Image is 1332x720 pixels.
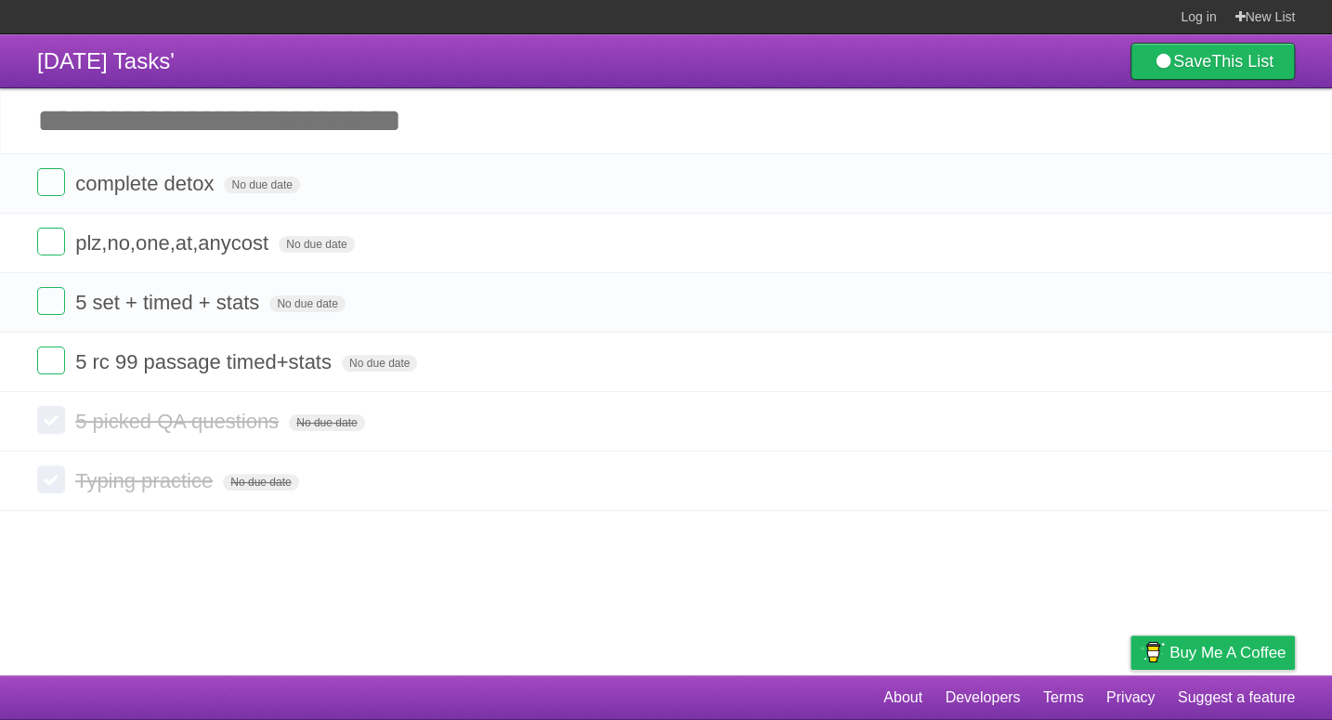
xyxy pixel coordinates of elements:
[75,291,264,314] span: 5 set + timed + stats
[883,680,922,715] a: About
[37,347,65,374] label: Done
[289,414,364,431] span: No due date
[75,410,283,433] span: 5 picked QA questions
[37,168,65,196] label: Done
[224,177,299,193] span: No due date
[37,406,65,434] label: Done
[223,474,298,491] span: No due date
[75,350,336,373] span: 5 rc 99 passage timed+stats
[279,236,354,253] span: No due date
[1130,43,1295,80] a: SaveThis List
[75,172,218,195] span: complete detox
[1130,635,1295,670] a: Buy me a coffee
[37,228,65,255] label: Done
[37,465,65,493] label: Done
[1211,52,1273,71] b: This List
[1043,680,1084,715] a: Terms
[945,680,1020,715] a: Developers
[37,287,65,315] label: Done
[37,48,175,73] span: [DATE] Tasks'
[1169,636,1286,669] span: Buy me a coffee
[269,295,345,312] span: No due date
[75,231,273,255] span: plz,no,one,at,anycost
[1106,680,1155,715] a: Privacy
[1178,680,1295,715] a: Suggest a feature
[1140,636,1165,668] img: Buy me a coffee
[342,355,417,372] span: No due date
[75,469,217,492] span: Typing practice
